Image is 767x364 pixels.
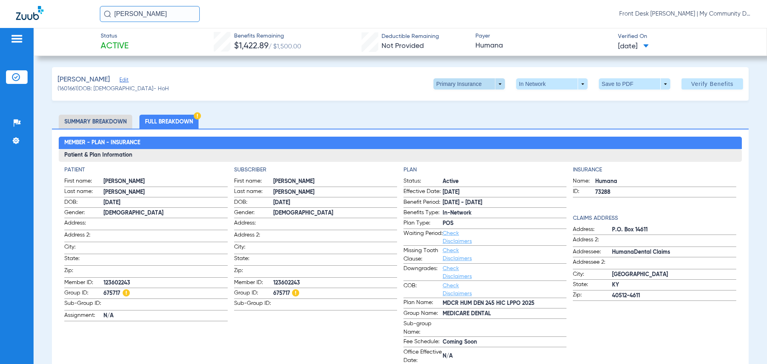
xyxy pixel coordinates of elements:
span: KY [612,281,736,289]
span: Addressee: [573,248,612,257]
span: [DATE] - [DATE] [443,199,566,207]
a: Check Disclaimers [443,283,472,296]
img: hamburger-icon [10,34,23,44]
h2: Member - Plan - Insurance [59,137,741,149]
app-breakdown-title: Patient [64,166,227,174]
input: Search for patients [100,6,200,22]
span: Downgrades: [403,265,443,280]
button: Save to PDF [599,78,670,90]
span: Active [101,41,129,52]
span: [DEMOGRAPHIC_DATA] [273,209,397,217]
span: City: [64,243,103,254]
span: P.O. Box 14611 [612,226,736,234]
span: [DATE] [103,199,227,207]
span: 675717 [273,289,397,298]
button: Primary Insurance [433,78,505,90]
span: Verify Benefits [691,81,733,87]
span: [PERSON_NAME] [273,188,397,197]
h4: Subscriber [234,166,397,174]
span: $1,422.89 [234,42,268,50]
span: Group ID: [64,289,103,298]
span: Verified On [618,32,754,41]
span: Sub-Group ID: [64,299,103,310]
span: Addressee 2: [573,258,612,269]
span: Edit [119,77,127,85]
span: Plan Name: [403,298,443,308]
h4: Insurance [573,166,736,174]
span: 123602243 [103,279,227,287]
span: Benefit Period: [403,198,443,208]
span: ID: [573,187,595,197]
h3: Patient & Plan Information [59,149,741,162]
span: COB: [403,282,443,298]
span: [GEOGRAPHIC_DATA] [612,271,736,279]
span: MDCR HUM DEN 245 HIC LPPO 2025 [443,299,566,308]
span: Last name: [234,187,273,197]
span: Zip: [64,267,103,277]
a: Check Disclaimers [443,248,472,261]
span: Address 2: [573,236,612,247]
span: 675717 [103,289,227,298]
span: State: [573,280,612,290]
li: Full Breakdown [139,115,199,129]
span: First name: [64,177,103,187]
span: Fee Schedule: [403,338,443,347]
span: 40512-4611 [612,292,736,300]
span: Member ID: [234,278,273,288]
span: Member ID: [64,278,103,288]
span: State: [234,255,273,265]
span: Name: [573,177,595,187]
span: Gender: [64,209,103,218]
span: Plan Type: [403,219,443,229]
span: Address: [573,225,612,235]
span: DOB: [234,198,273,208]
span: Active [443,177,566,186]
span: [DATE] [443,188,566,197]
span: Deductible Remaining [382,32,439,41]
img: Hazard [194,112,201,119]
span: [DATE] [273,199,397,207]
span: MEDICARE DENTAL [443,310,566,318]
iframe: Chat Widget [727,326,767,364]
span: Address: [64,219,103,230]
img: Hazard [292,289,299,296]
button: Verify Benefits [682,78,743,90]
span: [PERSON_NAME] [58,75,110,85]
span: Sub-group Name: [403,320,443,336]
span: Assignment: [64,311,103,321]
span: Benefits Type: [403,209,443,218]
span: Address: [234,219,273,230]
span: Group ID: [234,289,273,298]
li: Summary Breakdown [59,115,132,129]
span: [DEMOGRAPHIC_DATA] [103,209,227,217]
span: Last name: [64,187,103,197]
h4: Claims Address [573,214,736,223]
span: 123602243 [273,279,397,287]
span: Zip: [234,267,273,277]
span: (1601661) DOB: [DEMOGRAPHIC_DATA] - HoH [58,85,169,93]
span: POS [443,219,566,228]
span: City: [573,270,612,280]
span: Waiting Period: [403,229,443,245]
span: Address 2: [234,231,273,242]
span: [PERSON_NAME] [103,177,227,186]
span: Missing Tooth Clause: [403,247,443,263]
img: Zuub Logo [16,6,44,20]
span: [PERSON_NAME] [273,177,397,186]
span: Coming Soon [443,338,566,346]
span: First name: [234,177,273,187]
h4: Plan [403,166,566,174]
a: Check Disclaimers [443,231,472,244]
span: [PERSON_NAME] [103,188,227,197]
span: Humana [595,177,736,186]
span: City: [234,243,273,254]
a: Check Disclaimers [443,266,472,279]
span: / $1,500.00 [268,44,301,50]
span: Effective Date: [403,187,443,197]
span: Benefits Remaining [234,32,301,40]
